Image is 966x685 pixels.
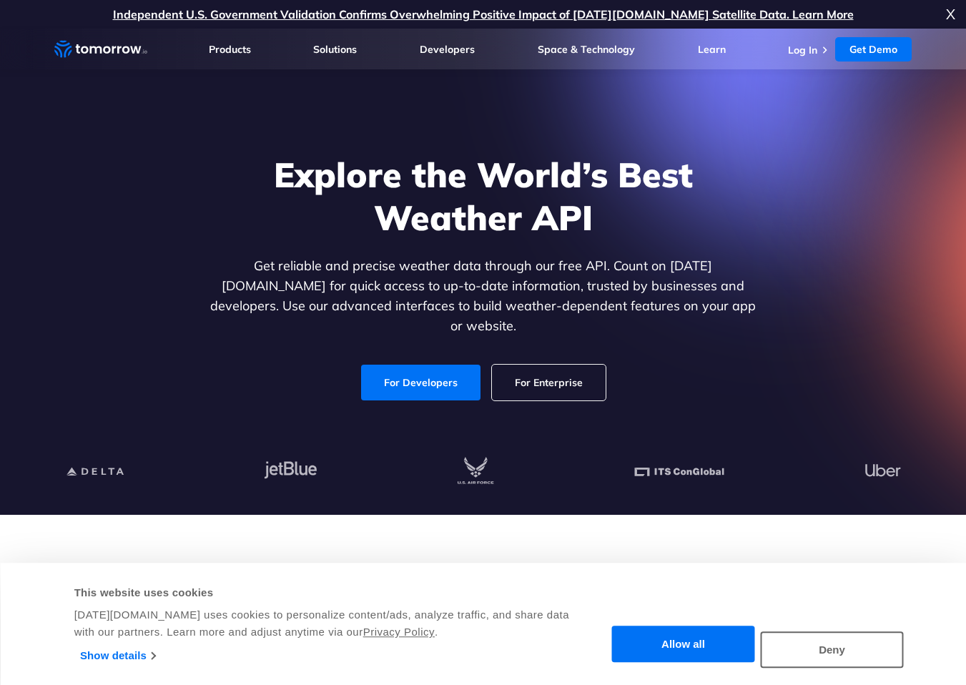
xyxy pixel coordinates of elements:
[761,631,904,668] button: Deny
[207,256,759,336] p: Get reliable and precise weather data through our free API. Count on [DATE][DOMAIN_NAME] for quic...
[361,365,480,400] a: For Developers
[74,606,587,641] div: [DATE][DOMAIN_NAME] uses cookies to personalize content/ads, analyze traffic, and share data with...
[74,584,587,601] div: This website uses cookies
[207,153,759,239] h1: Explore the World’s Best Weather API
[420,43,475,56] a: Developers
[80,645,155,666] a: Show details
[54,39,147,60] a: Home link
[698,43,726,56] a: Learn
[788,44,817,56] a: Log In
[835,37,912,61] a: Get Demo
[492,365,606,400] a: For Enterprise
[313,43,357,56] a: Solutions
[612,626,755,663] button: Allow all
[538,43,635,56] a: Space & Technology
[113,7,854,21] a: Independent U.S. Government Validation Confirms Overwhelming Positive Impact of [DATE][DOMAIN_NAM...
[209,43,251,56] a: Products
[363,626,435,638] a: Privacy Policy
